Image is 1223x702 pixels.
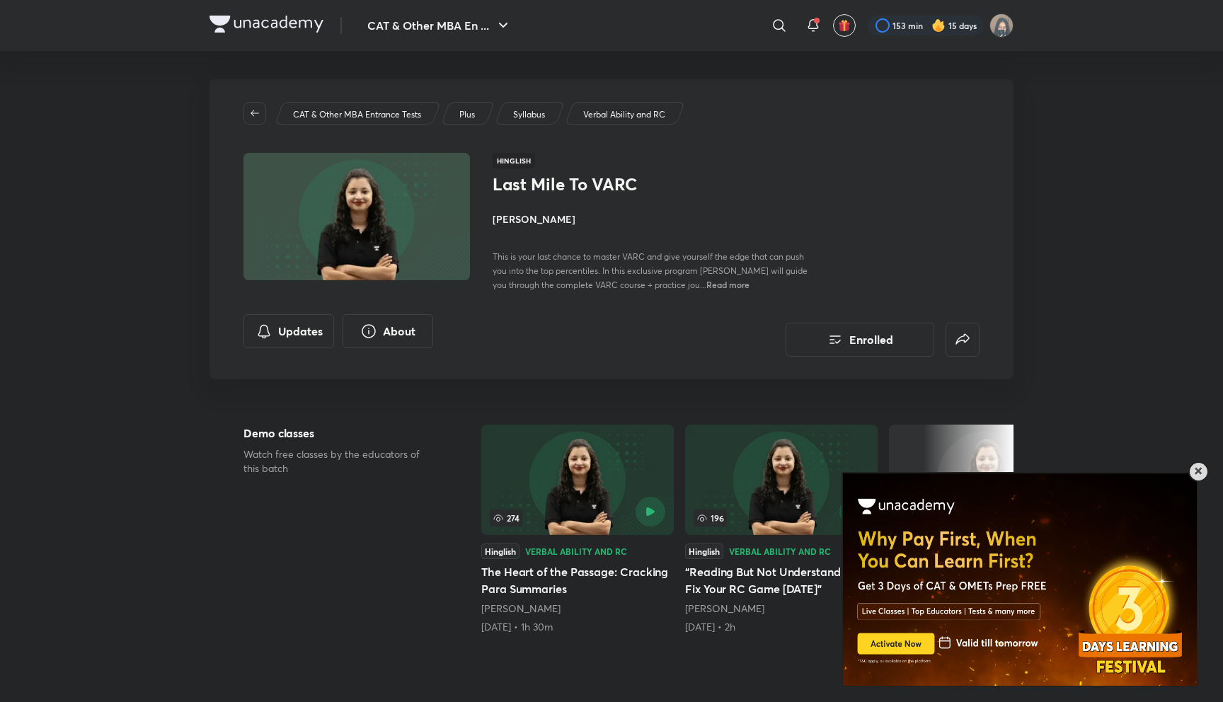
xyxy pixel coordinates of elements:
[459,108,475,121] p: Plus
[817,437,1209,688] iframe: notification-frame-~55857496
[481,543,519,559] div: Hinglish
[685,425,878,634] a: “Reading But Not Understanding? Fix Your RC Game Today”
[293,108,421,121] p: CAT & Other MBA Entrance Tests
[581,108,668,121] a: Verbal Ability and RC
[457,108,478,121] a: Plus
[481,602,561,615] a: [PERSON_NAME]
[525,547,627,556] div: Verbal Ability and RC
[946,323,980,357] button: false
[685,543,723,559] div: Hinglish
[359,11,520,40] button: CAT & Other MBA En ...
[685,602,764,615] a: [PERSON_NAME]
[481,425,674,634] a: The Heart of the Passage: Cracking Para Summaries
[493,153,535,168] span: Hinglish
[291,108,424,121] a: CAT & Other MBA Entrance Tests
[729,547,831,556] div: Verbal Ability and RC
[490,510,522,526] span: 274
[243,447,436,476] p: Watch free classes by the educators of this batch
[493,212,810,226] h4: [PERSON_NAME]
[583,108,665,121] p: Verbal Ability and RC
[243,425,436,442] h5: Demo classes
[493,174,724,195] h1: Last Mile To VARC
[685,425,878,634] a: 196HinglishVerbal Ability and RC“Reading But Not Understanding? Fix Your RC Game [DATE]”[PERSON_N...
[833,14,856,37] button: avatar
[209,16,323,36] a: Company Logo
[685,602,878,616] div: Alpa Sharma
[694,510,727,526] span: 196
[209,16,323,33] img: Company Logo
[685,563,878,597] h5: “Reading But Not Understanding? Fix Your RC Game [DATE]”
[511,108,548,121] a: Syllabus
[685,620,878,634] div: 7th Jul • 2h
[481,602,674,616] div: Alpa Sharma
[493,251,808,290] span: This is your last chance to master VARC and give yourself the edge that can push you into the top...
[989,13,1014,38] img: Jarul Jangid
[838,19,851,32] img: avatar
[243,314,334,348] button: Updates
[481,425,674,634] a: 274HinglishVerbal Ability and RCThe Heart of the Passage: Cracking Para Summaries[PERSON_NAME][DA...
[889,425,1081,651] a: Winning The CAT Mindset:Discipline,Resilience&Smart Strategy
[513,108,545,121] p: Syllabus
[786,323,934,357] button: Enrolled
[889,425,1081,651] a: 430HinglishCAT & Other Management TestsWinning The CAT Mindset:Discipline,Resilience&Smart Strate...
[481,620,674,634] div: 3rd Jul • 1h 30m
[241,151,472,282] img: Thumbnail
[706,279,750,290] span: Read more
[481,563,674,597] h5: The Heart of the Passage: Cracking Para Summaries
[931,18,946,33] img: streak
[343,314,433,348] button: About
